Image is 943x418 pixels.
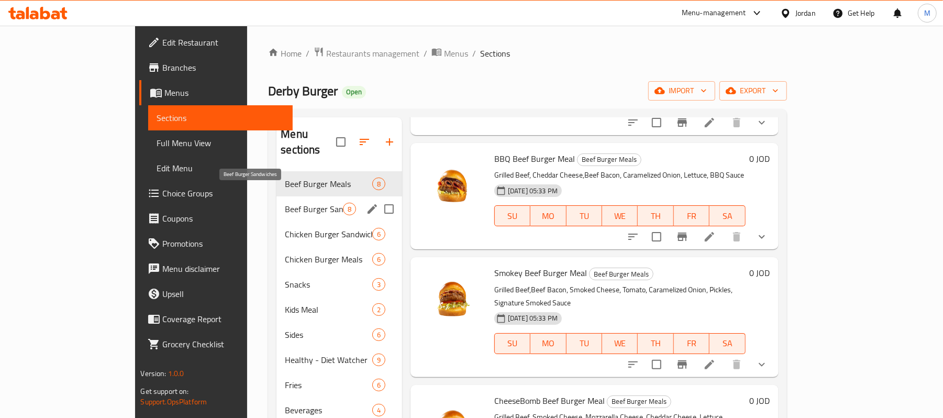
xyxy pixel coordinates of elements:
div: Sides6 [276,322,402,347]
span: Select all sections [330,131,352,153]
button: MO [530,205,566,226]
span: Select to update [646,112,668,134]
button: delete [724,110,749,135]
button: SA [709,333,745,354]
span: Smokey Beef Burger Meal [494,265,587,281]
h6: 0 JOD [750,393,770,408]
h6: 0 JOD [750,151,770,166]
button: Add section [377,129,402,155]
span: Sort sections [352,129,377,155]
div: Kids Meal2 [276,297,402,322]
span: Select to update [646,354,668,376]
button: export [719,81,787,101]
div: Chicken Burger Sandwiches6 [276,222,402,247]
span: Kids Meal [285,303,372,316]
span: Beef Burger Meals [607,395,671,408]
span: Grocery Checklist [162,338,284,350]
button: SA [709,205,745,226]
div: Beef Burger Meals [285,178,372,190]
div: items [372,278,385,291]
li: / [424,47,427,60]
span: Sides [285,328,372,341]
div: Beef Burger Meals [589,268,653,280]
span: Beef Burger Sandwiches [285,203,342,215]
span: CheeseBomb Beef Burger Meal [494,393,605,409]
span: WE [606,208,634,224]
a: Full Menu View [148,130,293,156]
button: Branch-specific-item [670,224,695,249]
span: Sections [157,112,284,124]
a: Edit Restaurant [139,30,293,55]
span: Promotions [162,237,284,250]
span: MO [535,208,562,224]
div: items [372,303,385,316]
img: Smokey Beef Burger Meal [419,266,486,333]
span: Derby Burger [268,79,338,103]
span: Open [342,87,366,96]
div: items [372,354,385,366]
span: SA [714,336,741,351]
button: FR [674,205,709,226]
div: items [372,404,385,416]
div: items [372,228,385,240]
button: TU [567,333,602,354]
span: Beef Burger Meals [578,153,641,166]
button: TU [567,205,602,226]
span: SA [714,208,741,224]
div: items [372,253,385,266]
p: Grilled Beef, Cheddar Cheese,Beef Bacon, Caramelized Onion, Lettuce, BBQ Sauce [494,169,746,182]
a: Coverage Report [139,306,293,332]
a: Edit menu item [703,358,716,371]
span: Get support on: [140,384,188,398]
span: TH [642,336,669,351]
button: TH [638,205,673,226]
span: Beverages [285,404,372,416]
span: FR [678,336,705,351]
span: Menus [444,47,468,60]
button: show more [749,352,774,377]
div: items [372,328,385,341]
a: Sections [148,105,293,130]
div: Beef Burger Meals [577,153,641,166]
span: Choice Groups [162,187,284,200]
button: delete [724,224,749,249]
button: Branch-specific-item [670,110,695,135]
svg: Show Choices [756,230,768,243]
h6: 0 JOD [750,266,770,280]
button: sort-choices [620,224,646,249]
a: Coupons [139,206,293,231]
button: WE [602,333,638,354]
div: Snacks3 [276,272,402,297]
button: SU [494,333,530,354]
span: Branches [162,61,284,74]
span: Chicken Burger Sandwiches [285,228,372,240]
button: TH [638,333,673,354]
button: sort-choices [620,110,646,135]
span: 2 [373,305,385,315]
a: Support.OpsPlatform [140,395,207,409]
span: 6 [373,255,385,265]
a: Edit menu item [703,230,716,243]
span: 6 [373,380,385,390]
span: 4 [373,405,385,415]
p: Grilled Beef,Beef Bacon, Smoked Cheese, Tomato, Caramelized Onion, Pickles, Signature Smoked Sauce [494,283,746,310]
span: 3 [373,280,385,290]
button: MO [530,333,566,354]
div: Beef Burger Sandwiches8edit [276,196,402,222]
svg: Show Choices [756,358,768,371]
span: TH [642,208,669,224]
span: WE [606,336,634,351]
a: Choice Groups [139,181,293,206]
span: 6 [373,330,385,340]
button: Branch-specific-item [670,352,695,377]
div: Menu-management [682,7,746,19]
nav: breadcrumb [268,47,786,60]
span: Full Menu View [157,137,284,149]
span: Edit Menu [157,162,284,174]
div: Fries [285,379,372,391]
button: edit [364,201,380,217]
div: Healthy - Diet Watcher9 [276,347,402,372]
div: Jordan [795,7,816,19]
